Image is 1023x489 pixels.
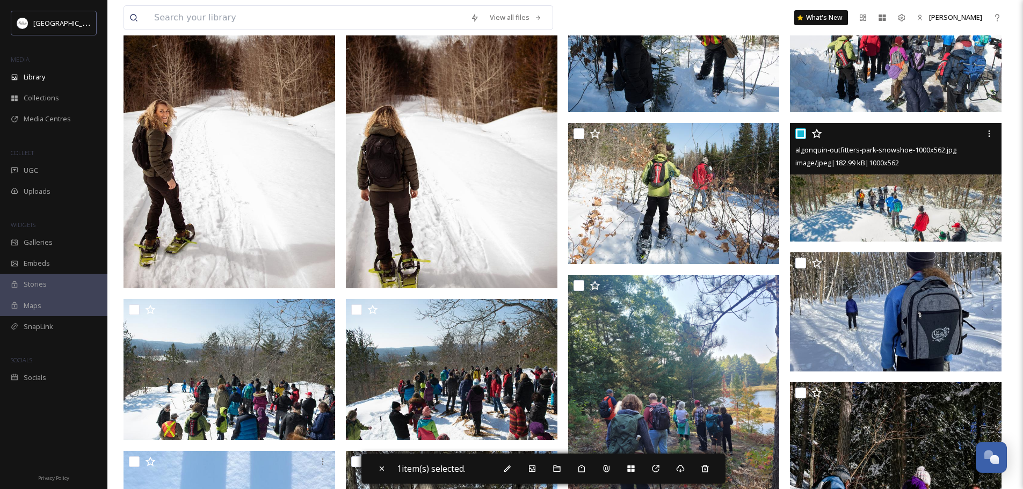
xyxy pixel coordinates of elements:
span: SnapLink [24,322,53,332]
button: Open Chat [976,442,1007,473]
span: image/jpeg | 182.99 kB | 1000 x 562 [795,158,899,167]
span: Privacy Policy [38,475,69,481]
span: Uploads [24,186,50,196]
span: 1 item(s) selected. [397,463,466,475]
span: Socials [24,373,46,383]
span: SOCIALS [11,356,32,364]
span: [PERSON_NAME] [929,12,982,22]
span: Embeds [24,258,50,268]
span: [GEOGRAPHIC_DATA] [33,18,101,28]
span: Media Centres [24,114,71,124]
input: Search your library [149,6,465,30]
img: HikeHaliPack.jpg [790,252,1002,371]
img: AlgOutfit-RM-2438.jpg [124,299,335,440]
span: Galleries [24,237,53,247]
span: UGC [24,165,38,176]
span: COLLECT [11,149,34,157]
span: algonquin-outfitters-park-snowshoe-1000x562.jpg [795,145,956,155]
span: WIDGETS [11,221,35,229]
span: Library [24,72,45,82]
img: AlgOutfit-RM-2410.jpg [346,299,557,440]
img: algonquin-outfitters-park-snowshoe-1000x562.jpg [790,123,1002,242]
a: View all files [484,7,547,28]
a: What's New [794,10,848,25]
span: Collections [24,93,59,103]
img: AlgOutfit-RM-2265.jpg [568,123,780,264]
a: [PERSON_NAME] [911,7,988,28]
span: MEDIA [11,55,30,63]
span: Stories [24,279,47,289]
span: Maps [24,301,41,311]
a: Privacy Policy [38,471,69,484]
img: Frame%2013.png [17,18,28,28]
